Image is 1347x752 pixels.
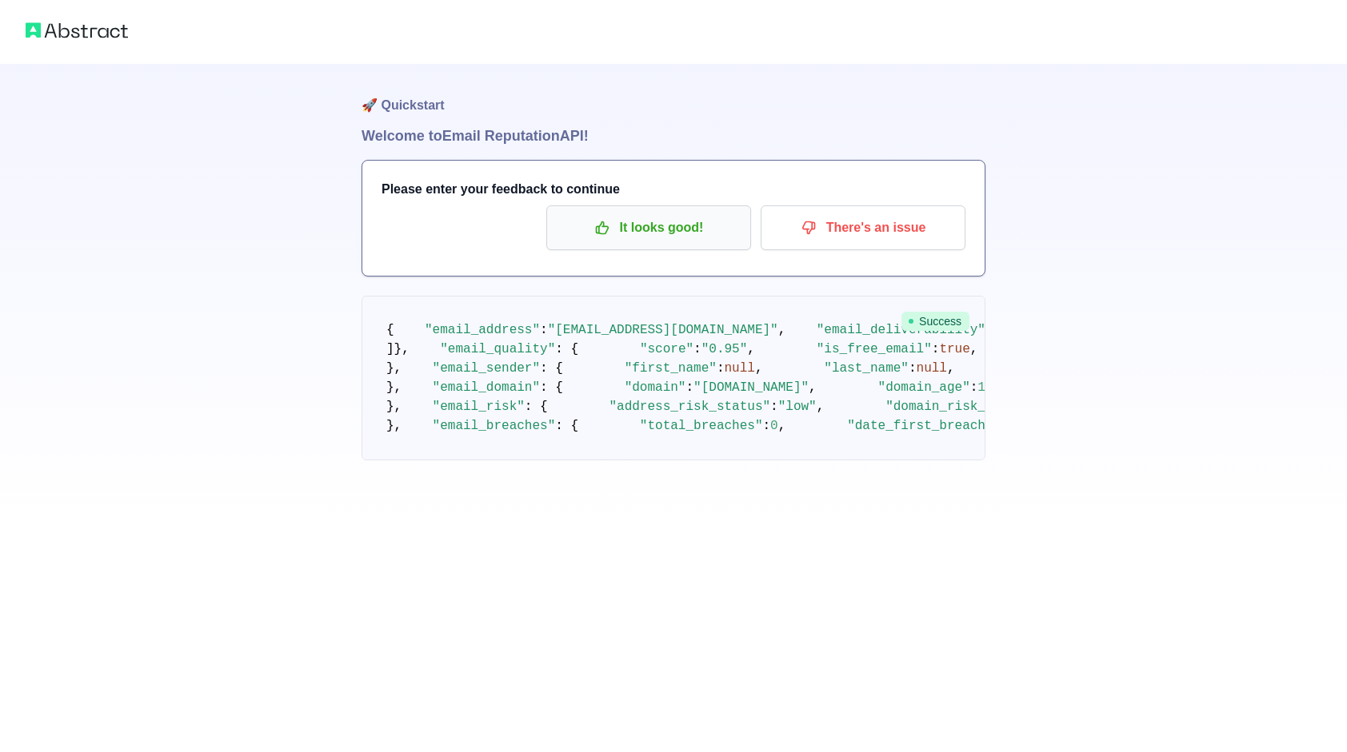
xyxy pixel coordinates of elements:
span: : [693,342,701,356]
span: 10247 [977,380,1016,395]
span: : { [525,400,548,414]
span: : { [540,361,563,376]
span: "address_risk_status" [609,400,770,414]
h1: Welcome to Email Reputation API! [362,125,985,147]
span: "domain_risk_status" [885,400,1039,414]
span: "is_free_email" [817,342,932,356]
span: : [540,323,548,337]
span: , [747,342,755,356]
span: null [917,361,947,376]
span: : [717,361,725,376]
span: { [386,323,394,337]
span: "domain_age" [878,380,970,395]
span: 0 [770,419,778,433]
span: "last_name" [824,361,909,376]
p: It looks good! [558,214,739,241]
span: , [778,323,786,337]
span: null [724,361,754,376]
p: There's an issue [773,214,953,241]
span: "domain" [625,380,686,395]
span: : { [555,342,578,356]
span: "low" [778,400,817,414]
span: : { [540,380,563,395]
span: "total_breaches" [640,419,763,433]
span: "email_risk" [433,400,525,414]
span: : [770,400,778,414]
span: "email_breaches" [433,419,556,433]
span: "email_domain" [433,380,540,395]
span: "email_sender" [433,361,540,376]
span: , [755,361,763,376]
span: "[EMAIL_ADDRESS][DOMAIN_NAME]" [548,323,778,337]
span: , [947,361,955,376]
span: : [685,380,693,395]
button: There's an issue [761,205,965,250]
span: "email_address" [425,323,540,337]
img: Abstract logo [26,19,128,42]
span: , [778,419,786,433]
button: It looks good! [546,205,751,250]
span: : [970,380,978,395]
span: , [970,342,978,356]
span: : [932,342,940,356]
span: : { [555,419,578,433]
span: "date_first_breached" [847,419,1009,433]
span: "[DOMAIN_NAME]" [693,380,809,395]
span: "first_name" [625,361,717,376]
span: , [817,400,825,414]
span: "email_deliverability" [817,323,985,337]
span: true [939,342,969,356]
h3: Please enter your feedback to continue [382,180,965,199]
h1: 🚀 Quickstart [362,64,985,125]
span: : [762,419,770,433]
span: Success [901,312,969,331]
span: "email_quality" [440,342,555,356]
span: "score" [640,342,693,356]
span: , [809,380,817,395]
span: "0.95" [701,342,748,356]
span: : [909,361,917,376]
